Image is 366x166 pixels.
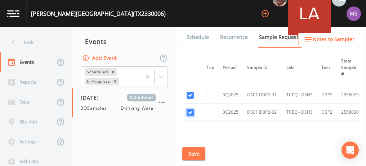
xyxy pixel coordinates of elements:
td: TCEQ - DSHS [282,86,317,104]
span: Drinking Water [121,105,156,112]
td: 2558030 [337,104,363,121]
div: Remove Scheduled [109,68,117,76]
div: Events [72,32,177,51]
div: Scheduled [85,68,109,76]
a: COC Details [311,27,342,47]
button: Notes to Sampler [298,33,360,46]
span: Scheduled [127,94,156,101]
th: State Sample # [337,53,363,82]
td: TCEQ - DSHS [282,104,317,121]
div: Remove In Progress [111,78,119,85]
th: Trip [202,53,218,82]
button: Save [182,147,205,161]
div: Open Intercom Messenger [342,141,359,159]
th: Test [317,53,337,82]
td: DS01 DBP2-01 [243,86,282,104]
a: Forms [186,47,202,67]
td: DS01 DBP2-02 [243,104,282,121]
a: Sample Requests [258,27,302,48]
span: Notes to Sampler [313,35,354,44]
span: 3QSamples [81,105,111,112]
td: 3Q2025 [218,86,243,104]
img: logo [7,10,19,17]
td: 2558029 [337,86,363,104]
div: In Progress [85,78,111,85]
td: DBP2 [317,86,337,104]
td: 3Q2025 [218,104,243,121]
th: Period [218,53,243,82]
img: d4d65db7c401dd99d63b7ad86343d265 [347,6,361,21]
div: [PERSON_NAME][GEOGRAPHIC_DATA] (TX2330006) [31,9,166,18]
a: [DATE]Scheduled3QSamplesDrinking Water [72,88,177,118]
td: DBP2 [317,104,337,121]
th: Lab [282,53,317,82]
span: [DATE] [81,94,104,101]
a: Schedule [186,27,210,47]
th: Sample ID [243,53,282,82]
button: Add Event [81,52,120,65]
a: Recurrence [219,27,249,47]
